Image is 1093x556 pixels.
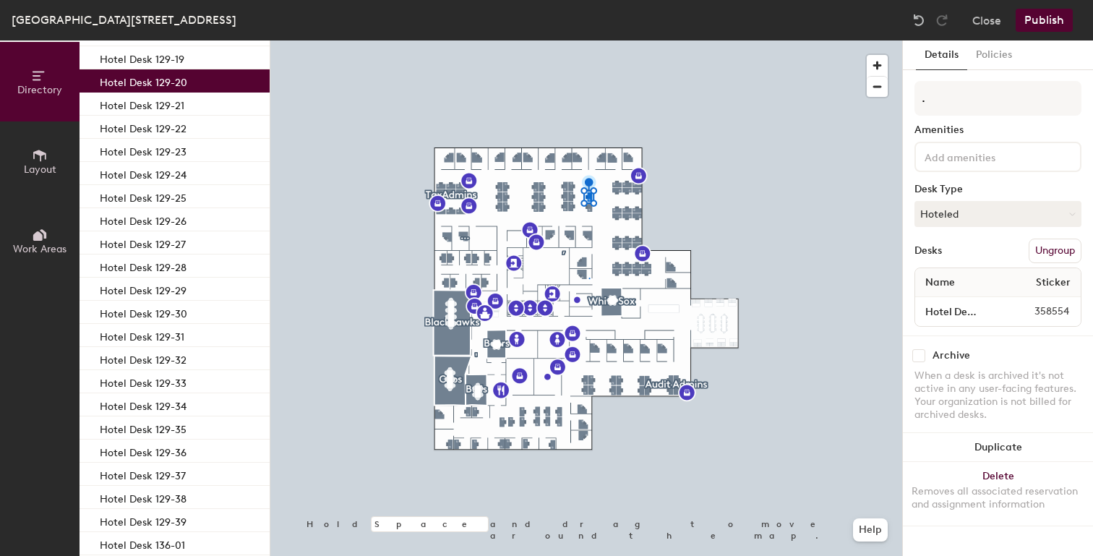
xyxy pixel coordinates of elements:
button: Policies [967,40,1021,70]
span: Work Areas [13,243,67,255]
div: Archive [933,350,970,362]
button: Close [972,9,1001,32]
span: Sticker [1029,270,1078,296]
span: Name [918,270,962,296]
div: Amenities [914,124,1081,136]
p: Hotel Desk 129-27 [100,234,186,251]
p: Hotel Desk 129-33 [100,373,187,390]
button: Hoteled [914,201,1081,227]
p: Hotel Desk 129-37 [100,466,186,482]
p: Hotel Desk 129-30 [100,304,187,320]
p: Hotel Desk 129-19 [100,49,184,66]
p: Hotel Desk 129-22 [100,119,187,135]
input: Unnamed desk [918,301,1000,322]
p: Hotel Desk 129-23 [100,142,187,158]
span: Directory [17,84,62,96]
p: Hotel Desk 129-34 [100,396,187,413]
div: Desks [914,245,942,257]
p: Hotel Desk 129-38 [100,489,187,505]
p: Hotel Desk 129-32 [100,350,187,367]
div: When a desk is archived it's not active in any user-facing features. Your organization is not bil... [914,369,1081,422]
span: Layout [24,163,56,176]
p: Hotel Desk 129-20 [100,72,187,89]
p: Hotel Desk 129-25 [100,188,187,205]
div: Removes all associated reservation and assignment information [912,485,1084,511]
p: Hotel Desk 129-28 [100,257,187,274]
input: Add amenities [922,147,1052,165]
span: 358554 [1000,304,1078,320]
div: [GEOGRAPHIC_DATA][STREET_ADDRESS] [12,11,236,29]
button: Details [916,40,967,70]
p: Hotel Desk 129-36 [100,442,187,459]
button: Duplicate [903,433,1093,462]
button: DeleteRemoves all associated reservation and assignment information [903,462,1093,526]
p: Hotel Desk 129-24 [100,165,187,181]
p: Hotel Desk 129-29 [100,281,187,297]
p: Hotel Desk 129-39 [100,512,187,529]
button: Publish [1016,9,1073,32]
p: Hotel Desk 129-21 [100,95,184,112]
p: Hotel Desk 129-26 [100,211,187,228]
img: Undo [912,13,926,27]
p: Hotel Desk 136-01 [100,535,185,552]
button: Help [853,518,888,542]
button: Ungroup [1029,239,1081,263]
p: Hotel Desk 129-35 [100,419,187,436]
img: Redo [935,13,949,27]
p: Hotel Desk 129-31 [100,327,184,343]
div: Desk Type [914,184,1081,195]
